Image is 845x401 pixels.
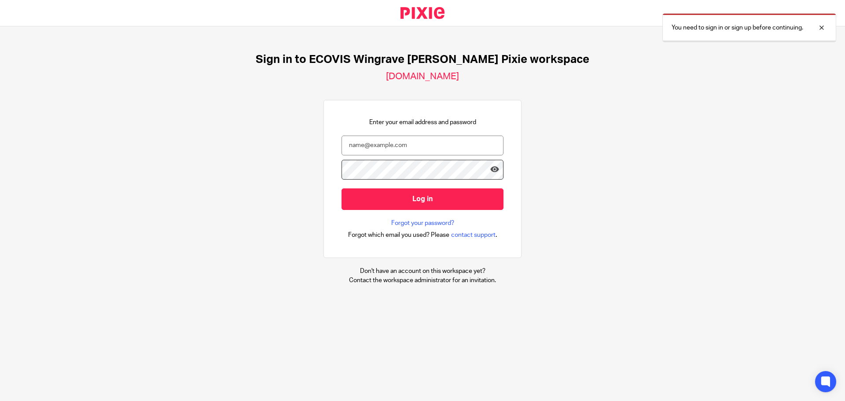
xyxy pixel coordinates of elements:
p: Don't have an account on this workspace yet? [349,267,496,276]
span: Forgot which email you used? Please [348,231,449,239]
h1: Sign in to ECOVIS Wingrave [PERSON_NAME] Pixie workspace [256,53,589,66]
input: Log in [342,188,503,210]
h2: [DOMAIN_NAME] [386,71,459,82]
p: Contact the workspace administrator for an invitation. [349,276,496,285]
span: contact support [451,231,496,239]
input: name@example.com [342,136,503,155]
p: Enter your email address and password [369,118,476,127]
div: . [348,230,497,240]
p: You need to sign in or sign up before continuing. [672,23,803,32]
a: Forgot your password? [391,219,454,228]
